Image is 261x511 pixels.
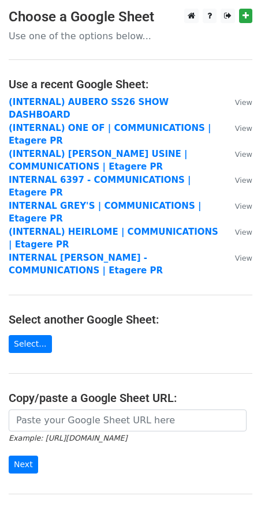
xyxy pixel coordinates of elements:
[9,434,127,442] small: Example: [URL][DOMAIN_NAME]
[235,228,252,236] small: View
[223,175,252,185] a: View
[9,391,252,405] h4: Copy/paste a Google Sheet URL:
[9,253,163,276] a: INTERNAL [PERSON_NAME] - COMMUNICATIONS | Etagere PR
[9,149,188,172] a: (INTERNAL) [PERSON_NAME] USINE | COMMUNICATIONS | Etagere PR
[9,97,169,121] a: (INTERNAL) AUBERO SS26 SHOW DASHBOARD
[223,123,252,133] a: View
[9,175,191,198] a: INTERNAL 6397 - COMMUNICATIONS | Etagere PR
[235,254,252,262] small: View
[9,123,211,146] a: (INTERNAL) ONE OF | COMMUNICATIONS | Etagere PR
[235,98,252,107] small: View
[9,335,52,353] a: Select...
[223,97,252,107] a: View
[9,456,38,474] input: Next
[223,227,252,237] a: View
[223,149,252,159] a: View
[9,30,252,42] p: Use one of the options below...
[9,227,218,250] a: (INTERNAL) HEIRLOME | COMMUNICATIONS | Etagere PR
[235,176,252,185] small: View
[235,202,252,211] small: View
[9,313,252,326] h4: Select another Google Sheet:
[9,409,247,431] input: Paste your Google Sheet URL here
[235,150,252,159] small: View
[9,77,252,91] h4: Use a recent Google Sheet:
[235,124,252,133] small: View
[223,201,252,211] a: View
[9,9,252,25] h3: Choose a Google Sheet
[9,201,201,224] a: INTERNAL GREY'S | COMMUNICATIONS | Etagere PR
[223,253,252,263] a: View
